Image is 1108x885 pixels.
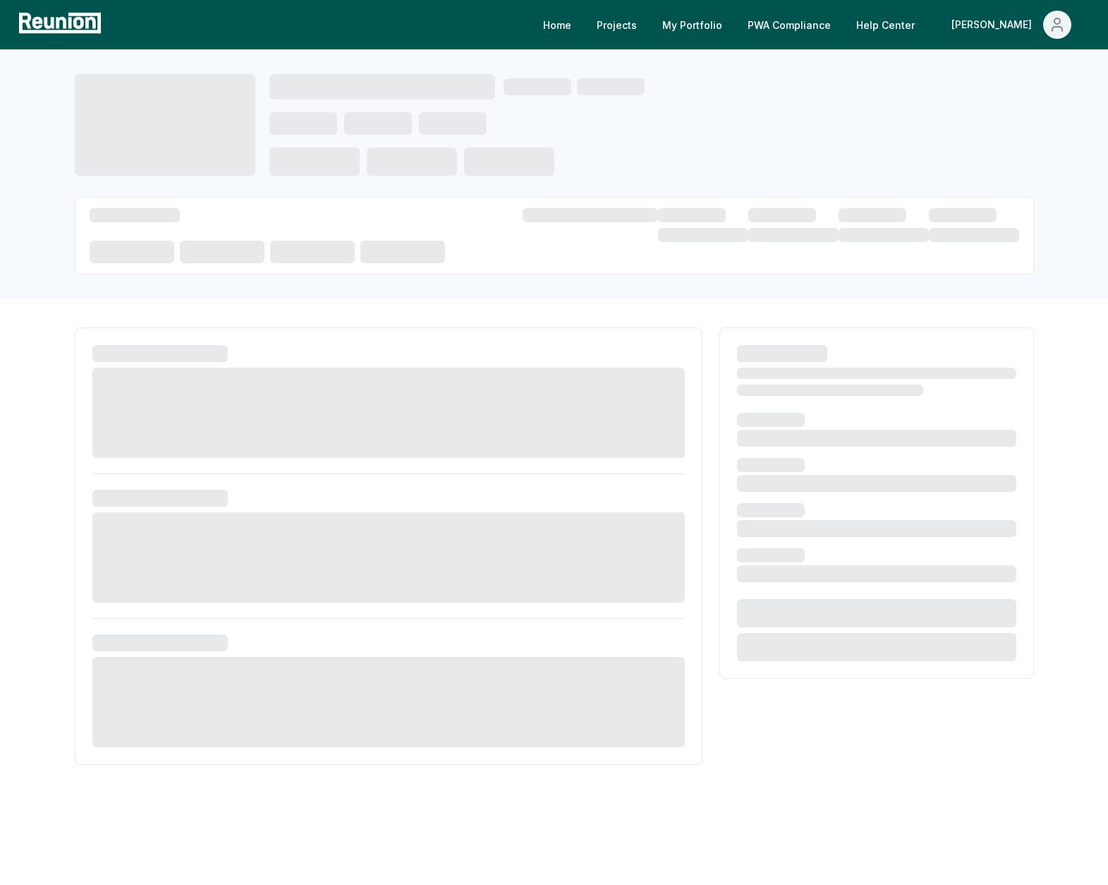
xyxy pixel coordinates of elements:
nav: Main [532,11,1094,39]
a: PWA Compliance [736,11,842,39]
div: [PERSON_NAME] [951,11,1037,39]
a: Projects [585,11,648,39]
a: Help Center [845,11,926,39]
button: [PERSON_NAME] [940,11,1083,39]
a: Home [532,11,583,39]
a: My Portfolio [651,11,733,39]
